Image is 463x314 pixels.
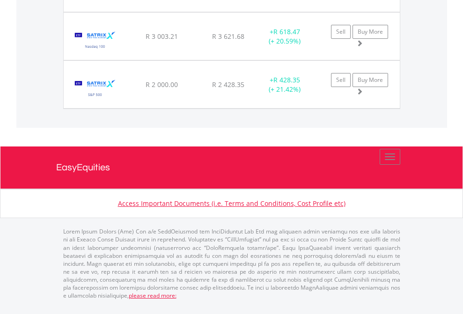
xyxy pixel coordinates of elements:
a: Sell [331,25,351,39]
span: R 428.35 [273,75,300,84]
a: Buy More [353,25,388,39]
span: R 618.47 [273,27,300,36]
a: EasyEquities [56,146,407,189]
span: R 3 003.21 [146,32,178,41]
a: Access Important Documents (i.e. Terms and Conditions, Cost Profile etc) [118,199,345,208]
span: R 2 000.00 [146,80,178,89]
p: Lorem Ipsum Dolors (Ame) Con a/e SeddOeiusmod tem InciDiduntut Lab Etd mag aliquaen admin veniamq... [63,227,400,299]
div: + (+ 21.42%) [256,75,314,94]
a: Sell [331,73,351,87]
span: R 2 428.35 [212,80,244,89]
a: please read more: [129,292,176,299]
a: Buy More [353,73,388,87]
span: R 3 621.68 [212,32,244,41]
img: TFSA.STX500.png [68,73,122,106]
div: + (+ 20.59%) [256,27,314,46]
img: TFSA.STXNDQ.png [68,24,122,58]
